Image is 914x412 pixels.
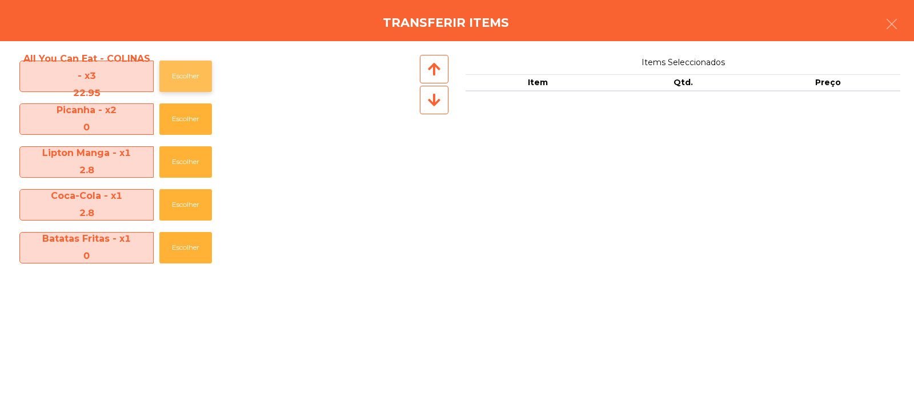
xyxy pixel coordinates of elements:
button: Escolher [159,103,212,135]
span: All You Can Eat - COLINAS - x3 [20,50,153,102]
span: Lipton Manga - x1 [20,145,153,179]
span: Coca-Cola - x1 [20,187,153,222]
button: Escolher [159,189,212,221]
h4: Transferir items [383,14,509,31]
button: Escolher [159,61,212,92]
th: Preço [755,74,900,91]
button: Escolher [159,232,212,263]
span: Items Seleccionados [466,55,900,70]
th: Qtd. [611,74,756,91]
div: 0 [20,247,153,265]
div: 0 [20,119,153,136]
div: 2.8 [20,162,153,179]
button: Escolher [159,146,212,178]
div: 22.95 [20,85,153,102]
span: Batatas Fritas - x1 [20,230,153,265]
div: 2.8 [20,205,153,222]
span: Picanha - x2 [20,102,153,137]
th: Item [466,74,611,91]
